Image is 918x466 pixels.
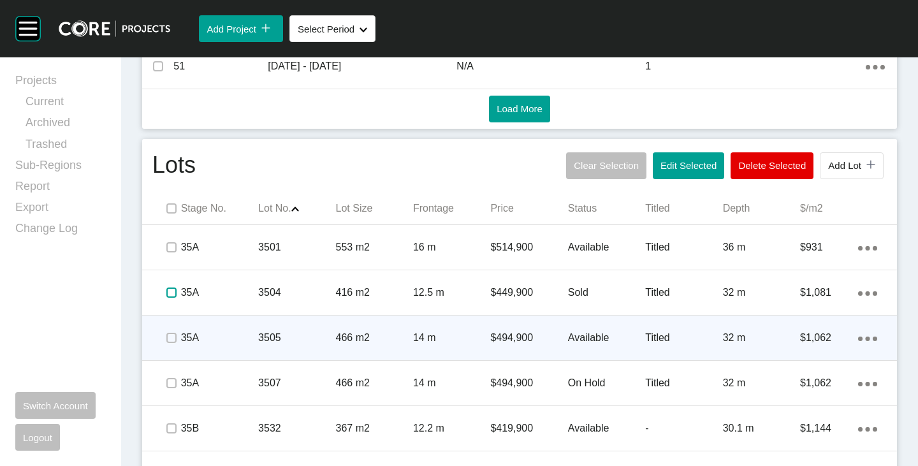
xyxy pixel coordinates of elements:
[25,94,106,115] a: Current
[490,286,567,300] p: $449,900
[568,376,645,390] p: On Hold
[490,376,567,390] p: $494,900
[490,240,567,254] p: $514,900
[173,59,268,73] p: 51
[497,103,543,114] span: Load More
[258,376,335,390] p: 3507
[568,421,645,435] p: Available
[645,286,722,300] p: Titled
[645,240,722,254] p: Titled
[800,421,858,435] p: $1,144
[336,376,413,390] p: 466 m2
[181,286,258,300] p: 35A
[490,331,567,345] p: $494,900
[207,24,256,34] span: Add Project
[645,59,865,73] p: 1
[258,421,335,435] p: 3532
[15,221,106,242] a: Change Log
[258,240,335,254] p: 3501
[23,400,88,411] span: Switch Account
[645,421,722,435] p: -
[152,149,196,182] h1: Lots
[574,160,639,171] span: Clear Selection
[490,201,567,215] p: Price
[15,73,106,94] a: Projects
[336,331,413,345] p: 466 m2
[413,331,490,345] p: 14 m
[15,392,96,419] button: Switch Account
[645,376,722,390] p: Titled
[413,286,490,300] p: 12.5 m
[181,240,258,254] p: 35A
[800,376,858,390] p: $1,062
[268,59,456,73] p: [DATE] - [DATE]
[25,136,106,157] a: Trashed
[336,201,413,215] p: Lot Size
[413,240,490,254] p: 16 m
[413,376,490,390] p: 14 m
[645,331,722,345] p: Titled
[59,20,170,37] img: core-logo-dark.3138cae2.png
[15,424,60,451] button: Logout
[723,201,800,215] p: Depth
[653,152,724,179] button: Edit Selected
[731,152,813,179] button: Delete Selected
[258,286,335,300] p: 3504
[489,96,550,122] button: Load More
[568,331,645,345] p: Available
[258,201,335,215] p: Lot No.
[660,160,717,171] span: Edit Selected
[413,201,490,215] p: Frontage
[723,240,800,254] p: 36 m
[181,201,258,215] p: Stage No.
[490,421,567,435] p: $419,900
[645,201,722,215] p: Titled
[723,376,800,390] p: 32 m
[828,160,861,171] span: Add Lot
[25,115,106,136] a: Archived
[336,421,413,435] p: 367 m2
[336,240,413,254] p: 553 m2
[181,376,258,390] p: 35A
[723,331,800,345] p: 32 m
[15,200,106,221] a: Export
[568,240,645,254] p: Available
[800,201,877,215] p: $/m2
[738,160,806,171] span: Delete Selected
[15,178,106,200] a: Report
[298,24,354,34] span: Select Period
[258,331,335,345] p: 3505
[800,240,858,254] p: $931
[568,201,645,215] p: Status
[723,286,800,300] p: 32 m
[566,152,646,179] button: Clear Selection
[23,432,52,443] span: Logout
[800,286,858,300] p: $1,081
[15,157,106,178] a: Sub-Regions
[456,59,645,73] p: N/A
[181,421,258,435] p: 35B
[336,286,413,300] p: 416 m2
[181,331,258,345] p: 35A
[199,15,283,42] button: Add Project
[723,421,800,435] p: 30.1 m
[413,421,490,435] p: 12.2 m
[820,152,884,179] button: Add Lot
[568,286,645,300] p: Sold
[289,15,375,42] button: Select Period
[800,331,858,345] p: $1,062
